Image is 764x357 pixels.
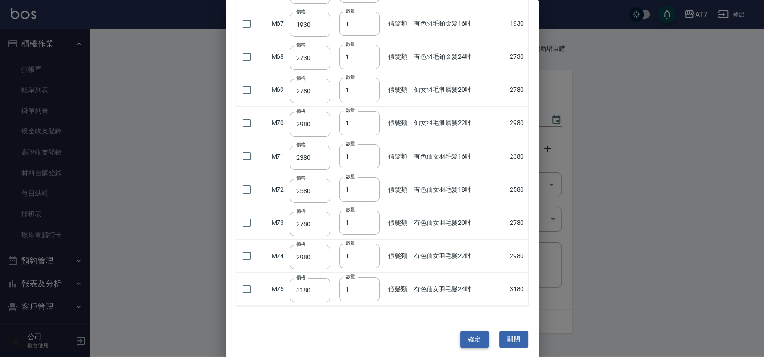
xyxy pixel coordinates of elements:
label: 價格 [296,141,306,148]
label: 價格 [296,241,306,247]
td: 2780 [507,73,528,106]
td: 有色仙女羽毛髮18吋 [412,173,507,206]
td: 3180 [507,272,528,305]
label: 數量 [346,73,355,80]
td: 假髮類 [386,206,412,239]
td: 有色仙女羽毛髮16吋 [412,140,507,173]
td: M68 [269,40,288,73]
td: M72 [269,173,288,206]
label: 價格 [296,207,306,214]
td: M69 [269,73,288,106]
td: 假髮類 [386,106,412,139]
td: 假髮類 [386,239,412,272]
td: 假髮類 [386,40,412,73]
td: M75 [269,272,288,305]
td: 2380 [507,140,528,173]
td: M67 [269,7,288,40]
td: 2980 [507,106,528,139]
button: 確定 [460,331,489,348]
td: 假髮類 [386,73,412,106]
td: 假髮類 [386,140,412,173]
label: 數量 [346,273,355,280]
label: 數量 [346,140,355,147]
td: 有色羽毛鉑金髮24吋 [412,40,507,73]
label: 價格 [296,9,306,15]
label: 價格 [296,174,306,181]
td: 假髮類 [386,173,412,206]
td: M71 [269,140,288,173]
label: 價格 [296,108,306,115]
td: 假髮類 [386,272,412,305]
label: 數量 [346,206,355,213]
td: M70 [269,106,288,139]
td: 2980 [507,239,528,272]
td: 有色仙女羽毛髮24吋 [412,272,507,305]
td: 假髮類 [386,7,412,40]
label: 數量 [346,40,355,47]
td: 仙女羽毛漸層髮22吋 [412,106,507,139]
td: 有色仙女羽毛髮20吋 [412,206,507,239]
td: M74 [269,239,288,272]
td: 2730 [507,40,528,73]
td: 1930 [507,7,528,40]
td: 有色仙女羽毛髮22吋 [412,239,507,272]
td: M73 [269,206,288,239]
label: 數量 [346,240,355,246]
button: 關閉 [499,331,528,348]
label: 數量 [346,173,355,180]
label: 價格 [296,42,306,48]
td: 有色羽毛鉑金髮16吋 [412,7,507,40]
td: 2580 [507,173,528,206]
label: 數量 [346,107,355,113]
td: 仙女羽毛漸層髮20吋 [412,73,507,106]
label: 價格 [296,274,306,281]
td: 2780 [507,206,528,239]
label: 價格 [296,75,306,82]
label: 數量 [346,7,355,14]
